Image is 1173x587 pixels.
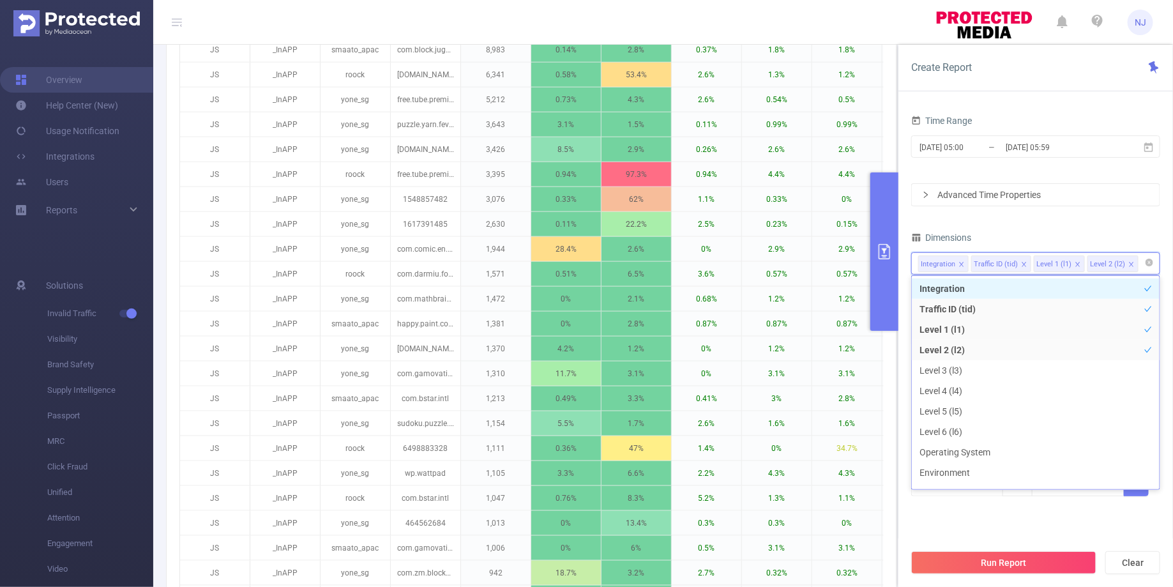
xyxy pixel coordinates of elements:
p: com.gamovation.quickcheckers [391,362,460,386]
p: 17.6% [882,436,952,461]
i: icon: check [1144,367,1152,374]
span: Passport [47,403,153,429]
span: Create Report [911,61,972,73]
p: 34.7% [812,436,882,461]
p: 3.2% [602,561,671,585]
p: 4.3% [812,461,882,485]
input: Start date [918,139,1022,156]
p: 0% [882,88,952,112]
a: Overview [15,67,82,93]
i: icon: close [1128,261,1135,269]
p: 0.33% [531,187,601,211]
p: 0% [882,511,952,535]
p: JS [180,386,250,411]
p: roock [321,486,390,510]
p: com.mathbrain.sudoku [391,287,460,311]
p: wp.wattpad [391,461,460,485]
p: 3,076 [461,187,531,211]
p: 3.1% [742,536,812,560]
a: Integrations [15,144,95,169]
p: yone_sg [321,362,390,386]
p: 8.3% [602,486,671,510]
p: 0.32% [812,561,882,585]
p: _InAPP [250,511,320,535]
p: JS [180,436,250,461]
p: 97.3% [602,162,671,187]
p: 3.1% [812,536,882,560]
span: Dimensions [911,233,971,243]
p: 0% [531,312,601,336]
p: 2.6% [742,137,812,162]
i: icon: close [958,261,965,269]
p: 0.58% [531,63,601,87]
p: 0% [812,187,882,211]
p: 464562684 [391,511,460,535]
p: [DOMAIN_NAME] [391,137,460,162]
div: Traffic ID (tid) [974,256,1018,273]
li: Browser [912,483,1160,503]
p: 0.15% [812,212,882,236]
p: 2.8% [602,312,671,336]
p: 8.5% [531,137,601,162]
p: 1.6% [812,411,882,436]
p: com.gamovation.tileclub [391,536,460,560]
p: JS [180,88,250,112]
p: 11.7% [531,362,601,386]
li: Operating System [912,442,1160,462]
p: com.comic.en.flutter.comic_en [391,237,460,261]
p: yone_sg [321,461,390,485]
i: icon: close-circle [1146,259,1153,266]
p: 0% [882,38,952,62]
p: 0.94% [672,162,741,187]
p: 0.14% [531,38,601,62]
p: 1,213 [461,386,531,411]
li: Level 6 (l6) [912,422,1160,442]
p: 2,630 [461,212,531,236]
p: 4.3% [742,461,812,485]
span: Unified [47,480,153,505]
p: 1548857482 [391,187,460,211]
p: 1,944 [461,237,531,261]
p: 13.4% [602,511,671,535]
p: 2.8% [812,386,882,411]
p: 1.3% [742,486,812,510]
p: 0.32% [742,561,812,585]
i: icon: check [1144,408,1152,415]
p: 1.2% [812,287,882,311]
p: JS [180,38,250,62]
p: 0% [882,386,952,411]
p: JS [180,262,250,286]
p: 1.2% [742,287,812,311]
p: 1,571 [461,262,531,286]
i: icon: check [1144,285,1152,293]
p: _InAPP [250,212,320,236]
p: yone_sg [321,137,390,162]
p: 0.73% [531,88,601,112]
p: _InAPP [250,362,320,386]
p: JS [180,362,250,386]
p: 28.4% [531,237,601,261]
p: 3.3% [602,386,671,411]
p: 0% [882,112,952,137]
p: 0% [672,337,741,361]
p: _InAPP [250,137,320,162]
p: 0% [882,411,952,436]
p: JS [180,312,250,336]
a: Reports [46,197,77,223]
a: Users [15,169,68,195]
p: 0% [672,237,741,261]
p: JS [180,187,250,211]
p: 5,212 [461,88,531,112]
p: 2.6% [672,88,741,112]
p: 0% [812,511,882,535]
p: 4.2% [531,337,601,361]
p: 0.5% [672,536,741,560]
p: free.tube.premium.advanced.tuber [391,162,460,187]
span: NJ [1135,10,1146,35]
p: 3.3% [531,461,601,485]
p: 2.6% [602,237,671,261]
i: icon: check [1144,387,1152,395]
p: JS [180,486,250,510]
p: 1,381 [461,312,531,336]
p: smaato_apac [321,312,390,336]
